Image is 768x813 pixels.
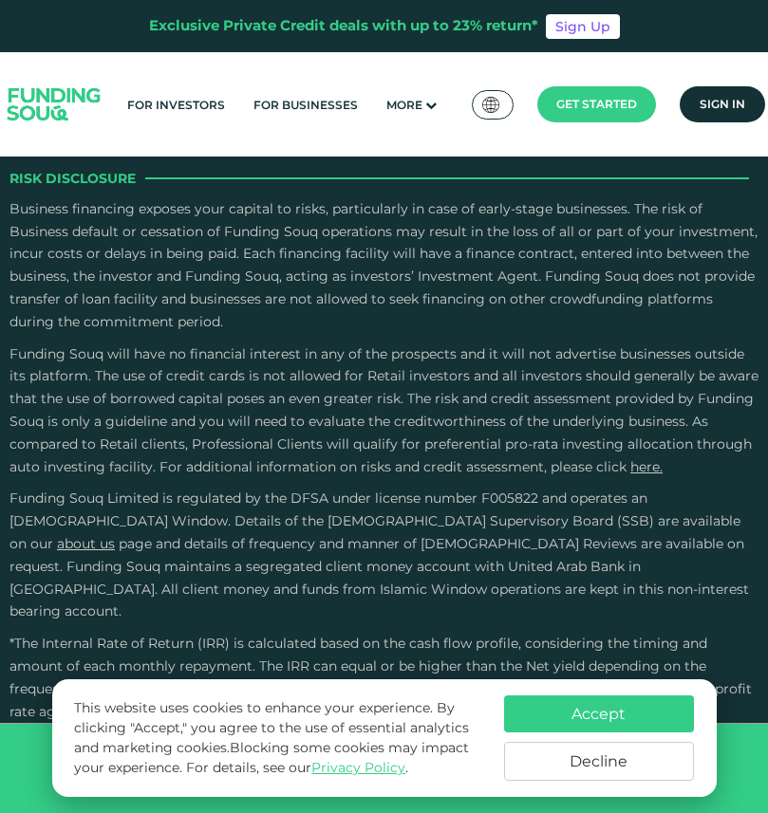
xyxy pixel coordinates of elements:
[249,89,363,120] a: For Businesses
[9,535,749,619] span: and details of frequency and manner of [DEMOGRAPHIC_DATA] Reviews are available on request. Fundi...
[57,535,115,552] a: About Us
[504,695,694,732] button: Accept
[119,535,152,552] span: page
[556,97,637,111] span: Get started
[9,633,759,723] p: *The Internal Rate of Return (IRR) is calculated based on the cash flow profile, considering the ...
[311,759,405,776] a: Privacy Policy
[9,345,759,475] span: Funding Souq will have no financial interest in any of the prospects and it will not advertise bu...
[546,14,620,39] a: Sign Up
[74,739,469,776] span: Blocking some cookies may impact your experience.
[700,97,745,111] span: Sign in
[122,89,230,120] a: For Investors
[9,168,136,189] span: Risk Disclosure
[482,97,499,113] img: SA Flag
[74,698,484,778] p: This website uses cookies to enhance your experience. By clicking "Accept," you agree to the use ...
[386,98,422,112] span: More
[504,742,694,781] button: Decline
[9,198,759,334] p: Business financing exposes your capital to risks, particularly in case of early-stage businesses....
[630,458,663,475] a: here.
[149,15,538,37] div: Exclusive Private Credit deals with up to 23% return*
[680,86,765,122] a: Sign in
[9,490,740,552] span: Funding Souq Limited is regulated by the DFSA under license number F005822 and operates an [DEMOG...
[186,759,408,776] span: For details, see our .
